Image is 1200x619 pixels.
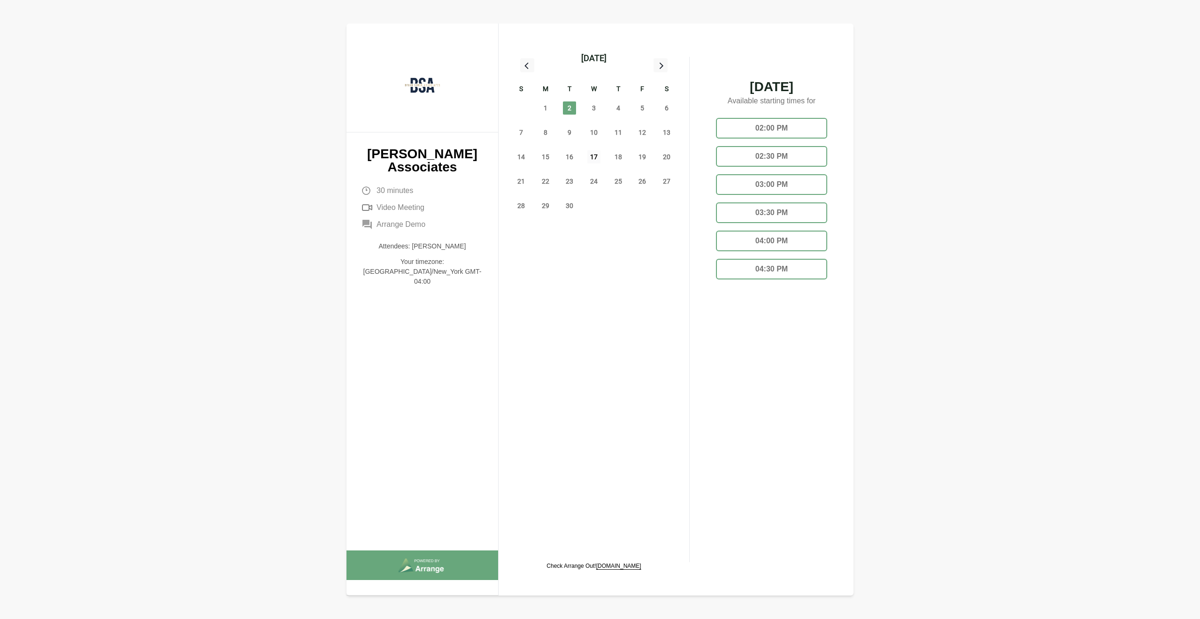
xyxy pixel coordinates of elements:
[539,126,552,139] span: Monday, September 8, 2025
[587,101,600,115] span: Wednesday, September 3, 2025
[596,563,641,569] a: [DOMAIN_NAME]
[636,126,649,139] span: Friday, September 12, 2025
[563,150,576,163] span: Tuesday, September 16, 2025
[716,146,827,167] div: 02:30 PM
[660,150,673,163] span: Saturday, September 20, 2025
[612,175,625,188] span: Thursday, September 25, 2025
[716,202,827,223] div: 03:30 PM
[587,126,600,139] span: Wednesday, September 10, 2025
[612,101,625,115] span: Thursday, September 4, 2025
[362,257,483,286] p: Your timezone: [GEOGRAPHIC_DATA]/New_York GMT-04:00
[362,147,483,174] p: [PERSON_NAME] Associates
[515,175,528,188] span: Sunday, September 21, 2025
[533,84,558,96] div: M
[636,175,649,188] span: Friday, September 26, 2025
[582,84,606,96] div: W
[631,84,655,96] div: F
[587,150,600,163] span: Wednesday, September 17, 2025
[606,84,631,96] div: T
[660,101,673,115] span: Saturday, September 6, 2025
[557,84,582,96] div: T
[636,150,649,163] span: Friday, September 19, 2025
[539,199,552,212] span: Monday, September 29, 2025
[660,126,673,139] span: Saturday, September 13, 2025
[563,126,576,139] span: Tuesday, September 9, 2025
[563,175,576,188] span: Tuesday, September 23, 2025
[716,259,827,279] div: 04:30 PM
[563,199,576,212] span: Tuesday, September 30, 2025
[515,126,528,139] span: Sunday, September 7, 2025
[636,101,649,115] span: Friday, September 5, 2025
[660,175,673,188] span: Saturday, September 27, 2025
[654,84,679,96] div: S
[515,150,528,163] span: Sunday, September 14, 2025
[377,185,413,196] span: 30 minutes
[612,126,625,139] span: Thursday, September 11, 2025
[362,241,483,251] p: Attendees: [PERSON_NAME]
[377,202,424,213] span: Video Meeting
[716,231,827,251] div: 04:00 PM
[539,175,552,188] span: Monday, September 22, 2025
[716,174,827,195] div: 03:00 PM
[581,52,607,65] div: [DATE]
[377,219,425,230] span: Arrange Demo
[546,562,641,570] p: Check Arrange Out!
[612,150,625,163] span: Thursday, September 18, 2025
[708,93,835,110] p: Available starting times for
[708,80,835,93] span: [DATE]
[716,118,827,139] div: 02:00 PM
[509,84,533,96] div: S
[563,101,576,115] span: Tuesday, September 2, 2025
[539,101,552,115] span: Monday, September 1, 2025
[515,199,528,212] span: Sunday, September 28, 2025
[539,150,552,163] span: Monday, September 15, 2025
[587,175,600,188] span: Wednesday, September 24, 2025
